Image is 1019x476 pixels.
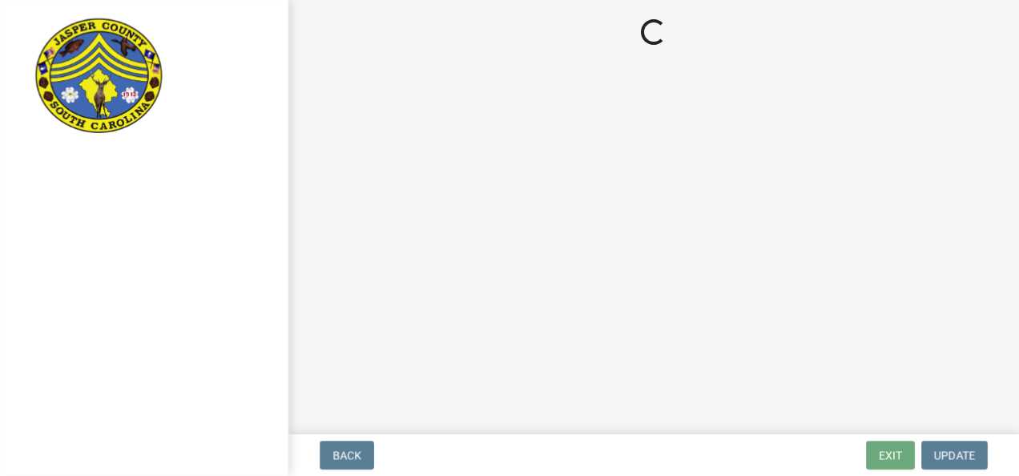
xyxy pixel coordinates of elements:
button: Exit [866,441,915,470]
span: Back [332,449,361,462]
button: Back [320,441,374,470]
button: Update [921,441,988,470]
span: Update [934,449,975,462]
img: Jasper County, South Carolina [32,17,166,137]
